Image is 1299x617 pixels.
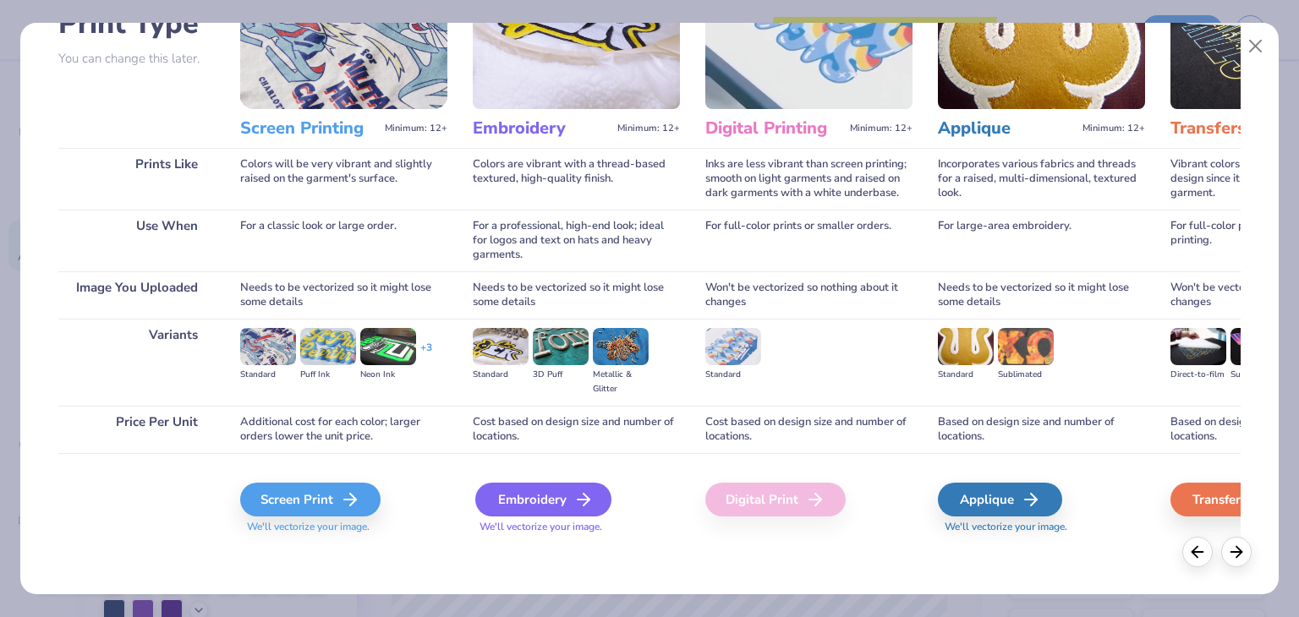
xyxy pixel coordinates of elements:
[473,520,680,534] span: We'll vectorize your image.
[533,368,589,382] div: 3D Puff
[938,520,1145,534] span: We'll vectorize your image.
[705,148,913,210] div: Inks are less vibrant than screen printing; smooth on light garments and raised on dark garments ...
[1240,30,1272,63] button: Close
[938,328,994,365] img: Standard
[1170,328,1226,365] img: Direct-to-film
[360,328,416,365] img: Neon Ink
[240,483,381,516] div: Screen Print
[705,117,843,139] h3: Digital Printing
[938,406,1145,453] div: Based on design size and number of locations.
[300,328,356,365] img: Puff Ink
[240,210,447,271] div: For a classic look or large order.
[938,368,994,382] div: Standard
[473,210,680,271] div: For a professional, high-end look; ideal for logos and text on hats and heavy garments.
[473,328,529,365] img: Standard
[240,148,447,210] div: Colors will be very vibrant and slightly raised on the garment's surface.
[473,148,680,210] div: Colors are vibrant with a thread-based textured, high-quality finish.
[1170,368,1226,382] div: Direct-to-film
[938,483,1062,516] div: Applique
[998,368,1054,382] div: Sublimated
[705,483,846,516] div: Digital Print
[420,341,432,369] div: + 3
[617,123,680,134] span: Minimum: 12+
[473,368,529,382] div: Standard
[705,406,913,453] div: Cost based on design size and number of locations.
[938,210,1145,271] div: For large-area embroidery.
[58,52,215,66] p: You can change this later.
[240,271,447,319] div: Needs to be vectorized so it might lose some details
[1170,483,1295,516] div: Transfers
[240,520,447,534] span: We'll vectorize your image.
[533,328,589,365] img: 3D Puff
[473,117,611,139] h3: Embroidery
[385,123,447,134] span: Minimum: 12+
[938,117,1076,139] h3: Applique
[938,271,1145,319] div: Needs to be vectorized so it might lose some details
[473,271,680,319] div: Needs to be vectorized so it might lose some details
[475,483,611,516] div: Embroidery
[705,271,913,319] div: Won't be vectorized so nothing about it changes
[240,406,447,453] div: Additional cost for each color; larger orders lower the unit price.
[58,148,215,210] div: Prints Like
[705,210,913,271] div: For full-color prints or smaller orders.
[938,148,1145,210] div: Incorporates various fabrics and threads for a raised, multi-dimensional, textured look.
[58,406,215,453] div: Price Per Unit
[58,271,215,319] div: Image You Uploaded
[1082,123,1145,134] span: Minimum: 12+
[300,368,356,382] div: Puff Ink
[593,368,649,396] div: Metallic & Glitter
[240,368,296,382] div: Standard
[473,406,680,453] div: Cost based on design size and number of locations.
[998,328,1054,365] img: Sublimated
[1230,368,1286,382] div: Supacolor
[593,328,649,365] img: Metallic & Glitter
[360,368,416,382] div: Neon Ink
[1230,328,1286,365] img: Supacolor
[240,328,296,365] img: Standard
[58,319,215,406] div: Variants
[850,123,913,134] span: Minimum: 12+
[58,210,215,271] div: Use When
[705,328,761,365] img: Standard
[705,368,761,382] div: Standard
[240,117,378,139] h3: Screen Printing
